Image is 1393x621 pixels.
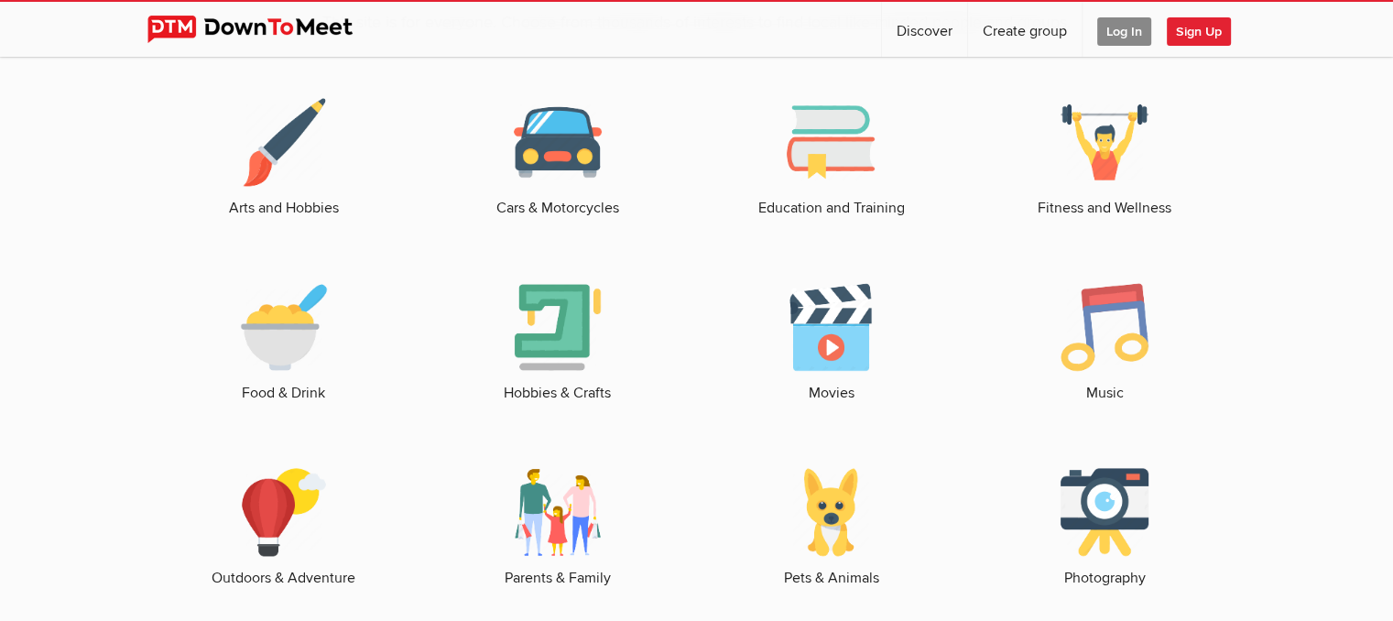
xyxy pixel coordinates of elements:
a: Fitness and Wellness [986,98,1224,219]
a: Discover [882,2,967,57]
a: Arts and Hobbies [166,98,403,219]
img: Music [1061,283,1148,371]
img: Pets & Animals [787,468,875,556]
span: Sign Up [1167,17,1231,46]
img: Photography [1061,468,1148,556]
img: Education and Training [787,98,875,186]
img: Arts and Hobbies [240,98,328,186]
a: Log In [1083,2,1166,57]
img: Hobbies & Crafts [514,283,602,371]
a: Hobbies & Crafts [439,283,676,404]
img: DownToMeet [147,16,381,43]
a: Movies [713,283,950,404]
a: Music [986,283,1224,404]
img: Fitness and Wellness [1061,98,1148,186]
img: Parents & Family [514,468,602,556]
img: Outdoors & Adventure [240,468,328,556]
img: Food & Drink [240,283,328,371]
a: Outdoors & Adventure [166,468,403,589]
a: Cars & Motorcycles [439,98,676,219]
span: Log In [1097,17,1151,46]
img: Cars & Motorcycles [514,98,602,186]
a: Photography [986,468,1224,589]
img: Movies [787,283,875,371]
a: Education and Training [713,98,950,219]
a: Create group [968,2,1082,57]
a: Sign Up [1167,2,1246,57]
a: Parents & Family [439,468,676,589]
a: Pets & Animals [713,468,950,589]
a: Food & Drink [166,283,403,404]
